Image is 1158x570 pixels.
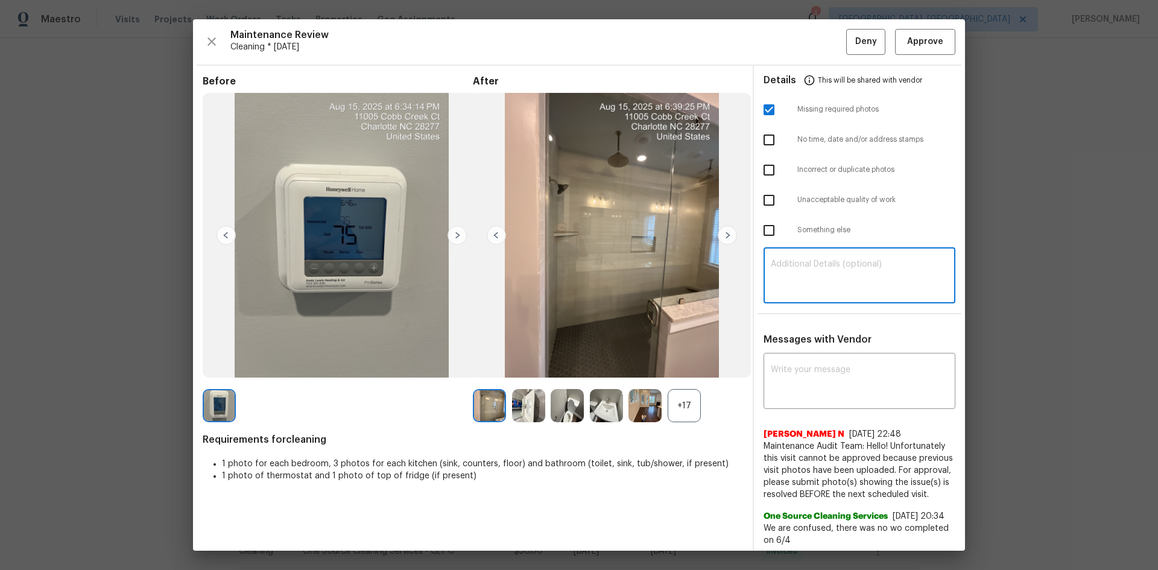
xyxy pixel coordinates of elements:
span: Deny [855,34,877,49]
span: [PERSON_NAME] N [764,428,844,440]
span: [DATE] 22:48 [849,430,901,439]
span: Details [764,66,796,95]
span: Requirements for cleaning [203,434,743,446]
button: Approve [895,29,955,55]
span: One Source Cleaning Services [764,510,888,522]
span: Cleaning * [DATE] [230,41,846,53]
span: Unacceptable quality of work [797,195,955,205]
div: Unacceptable quality of work [754,185,965,215]
span: Messages with Vendor [764,335,872,344]
span: Something else [797,225,955,235]
span: Approve [907,34,943,49]
span: Maintenance Review [230,29,846,41]
img: right-chevron-button-url [718,226,737,245]
li: 1 photo for each bedroom, 3 photos for each kitchen (sink, counters, floor) and bathroom (toilet,... [222,458,743,470]
span: Before [203,75,473,87]
img: right-chevron-button-url [448,226,467,245]
span: [DATE] 20:34 [893,512,944,521]
div: Something else [754,215,965,245]
div: Missing required photos [754,95,965,125]
button: Deny [846,29,885,55]
span: After [473,75,743,87]
span: We are confused, there was no wo completed on 6/4 [764,522,955,546]
span: This will be shared with vendor [818,66,922,95]
div: No time, date and/or address stamps [754,125,965,155]
span: Maintenance Audit Team: Hello! Unfortunately this visit cannot be approved because previous visit... [764,440,955,501]
li: 1 photo of thermostat and 1 photo of top of fridge (if present) [222,470,743,482]
img: left-chevron-button-url [487,226,506,245]
span: No time, date and/or address stamps [797,135,955,145]
div: Incorrect or duplicate photos [754,155,965,185]
div: +17 [668,389,701,422]
img: left-chevron-button-url [217,226,236,245]
span: Missing required photos [797,104,955,115]
span: Incorrect or duplicate photos [797,165,955,175]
